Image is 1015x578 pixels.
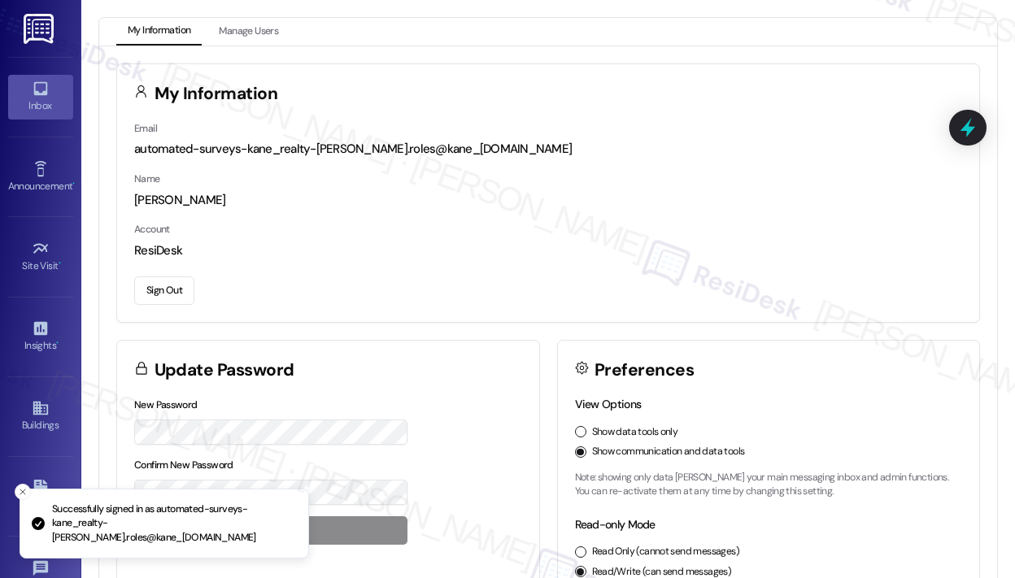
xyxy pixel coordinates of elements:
div: ResiDesk [134,242,962,259]
div: automated-surveys-kane_realty-[PERSON_NAME].roles@kane_[DOMAIN_NAME] [134,141,962,158]
button: Sign Out [134,276,194,305]
button: Close toast [15,484,31,500]
label: Account [134,223,170,236]
button: Manage Users [207,18,290,46]
a: Site Visit • [8,235,73,279]
p: Note: showing only data [PERSON_NAME] your main messaging inbox and admin functions. You can re-a... [575,471,963,499]
span: • [56,337,59,349]
span: • [72,178,75,189]
label: Name [134,172,160,185]
h3: My Information [155,85,278,102]
label: Email [134,122,157,135]
label: Show communication and data tools [592,445,745,459]
a: Buildings [8,394,73,438]
label: Read-only Mode [575,517,656,532]
label: View Options [575,397,642,411]
span: • [59,258,61,269]
h3: Preferences [595,362,694,379]
p: Successfully signed in as automated-surveys-kane_realty-[PERSON_NAME].roles@kane_[DOMAIN_NAME] [52,502,295,545]
button: My Information [116,18,202,46]
div: [PERSON_NAME] [134,192,962,209]
label: Confirm New Password [134,458,233,472]
a: Leads [8,475,73,519]
a: Inbox [8,75,73,119]
label: Read Only (cannot send messages) [592,545,739,559]
label: Show data tools only [592,425,678,440]
label: New Password [134,398,198,411]
h3: Update Password [155,362,294,379]
a: Insights • [8,315,73,359]
img: ResiDesk Logo [24,14,57,44]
